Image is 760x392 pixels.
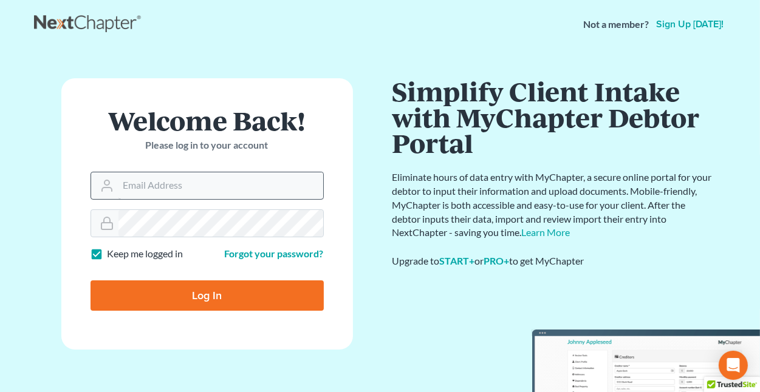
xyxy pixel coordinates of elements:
[91,107,324,133] h1: Welcome Back!
[440,255,475,266] a: START+
[392,78,714,156] h1: Simplify Client Intake with MyChapter Debtor Portal
[392,254,714,268] div: Upgrade to or to get MyChapter
[392,171,714,240] p: Eliminate hours of data entry with MyChapter, a secure online portal for your debtor to input the...
[654,19,727,29] a: Sign up [DATE]!
[91,138,324,152] p: Please log in to your account
[484,255,510,266] a: PRO+
[91,280,324,311] input: Log In
[522,226,570,238] a: Learn More
[719,351,748,380] div: Open Intercom Messenger
[118,172,323,199] input: Email Address
[584,18,649,32] strong: Not a member?
[108,247,183,261] label: Keep me logged in
[225,248,324,259] a: Forgot your password?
